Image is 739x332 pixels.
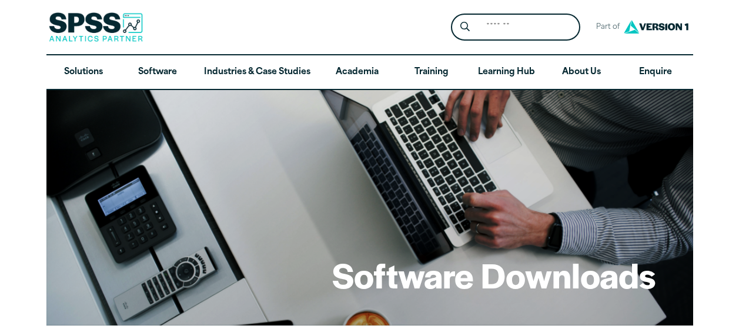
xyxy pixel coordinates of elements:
a: Training [394,55,468,89]
a: Enquire [618,55,693,89]
a: Software [121,55,195,89]
a: Academia [320,55,394,89]
form: Site Header Search Form [451,14,580,41]
img: SPSS Analytics Partner [49,12,143,42]
a: About Us [544,55,618,89]
h1: Software Downloads [332,252,656,298]
a: Learning Hub [469,55,544,89]
button: Search magnifying glass icon [454,16,476,38]
svg: Search magnifying glass icon [460,22,470,32]
a: Industries & Case Studies [195,55,320,89]
img: Version1 Logo [621,16,691,38]
nav: Desktop version of site main menu [46,55,693,89]
a: Solutions [46,55,121,89]
span: Part of [590,19,621,36]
